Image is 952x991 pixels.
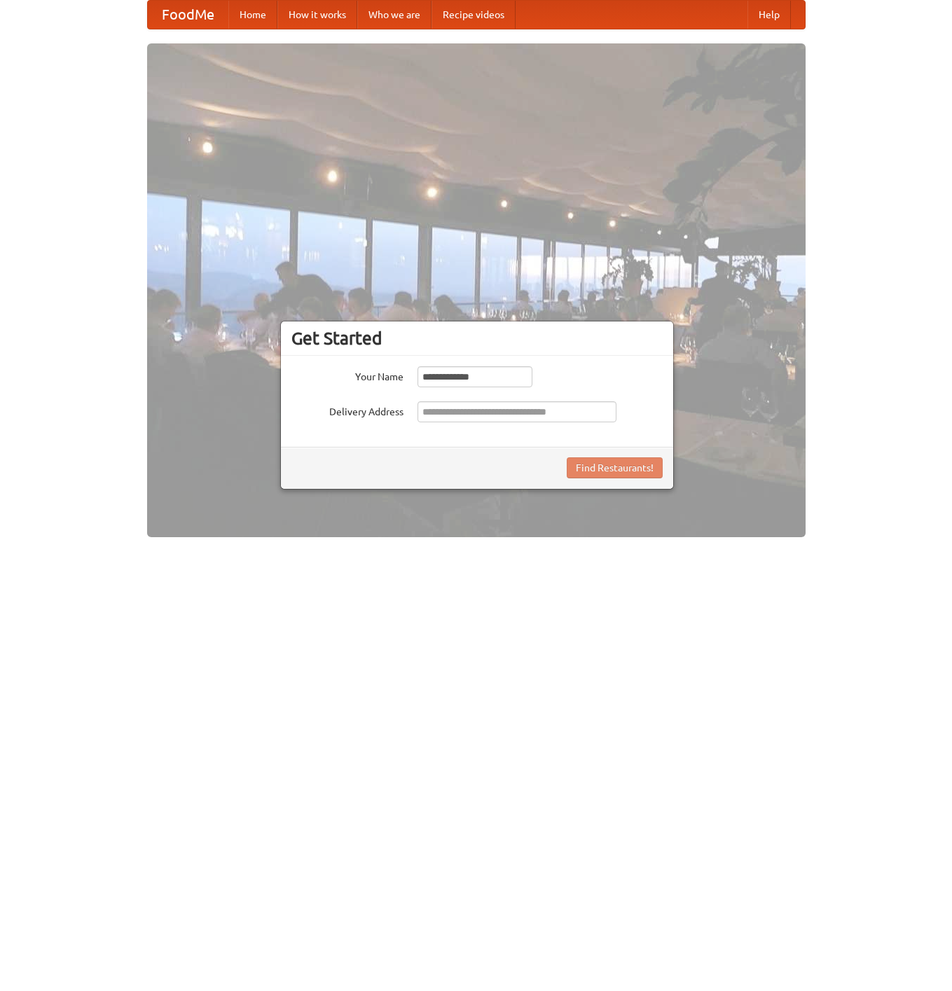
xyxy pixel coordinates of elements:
[291,401,403,419] label: Delivery Address
[291,328,663,349] h3: Get Started
[148,1,228,29] a: FoodMe
[432,1,516,29] a: Recipe videos
[277,1,357,29] a: How it works
[747,1,791,29] a: Help
[357,1,432,29] a: Who we are
[291,366,403,384] label: Your Name
[228,1,277,29] a: Home
[567,457,663,478] button: Find Restaurants!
